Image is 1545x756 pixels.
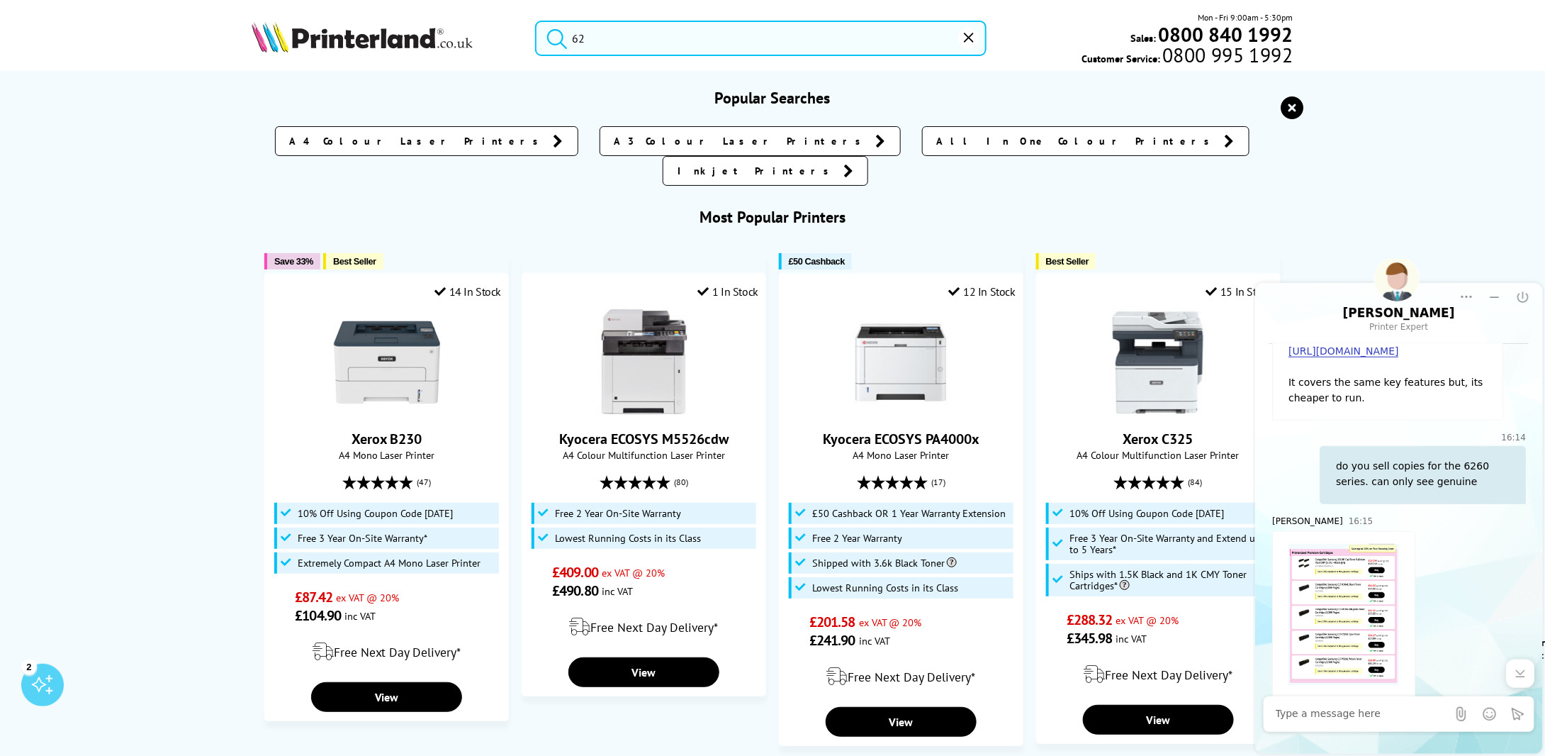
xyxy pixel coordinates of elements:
span: Shipped with 3.6k Black Toner [812,557,957,569]
span: £288.32 [1067,611,1113,629]
span: £104.90 [295,606,341,625]
span: Mon - Fri 9:00am - 5:30pm [1198,11,1293,24]
span: Save 33% [274,256,313,267]
iframe: chat window [1253,260,1545,756]
span: inc VAT [602,584,633,598]
a: Printerland Logo [252,21,517,55]
span: Extremely Compact A4 Mono Laser Printer [298,557,481,569]
div: 2 [21,659,37,674]
span: ex VAT @ 20% [602,566,665,579]
span: £345.98 [1067,629,1113,647]
a: Xerox C325 [1123,430,1193,448]
img: Xerox B230 [334,309,440,416]
span: All In One Colour Printers [937,134,1218,148]
div: 14 In Stock [434,284,501,299]
a: Inkjet Printers [663,156,868,186]
span: Customer Service: [1081,48,1293,65]
span: £50 Cashback [789,256,845,267]
span: inc VAT [344,609,376,623]
span: £241.90 [809,631,855,650]
span: Free 3 Year On-Site Warranty* [298,533,427,544]
img: Kyocera ECOSYS PA4000x [848,309,954,416]
span: Sales: [1131,31,1157,45]
span: (84) [1189,469,1203,496]
span: ex VAT @ 20% [1116,613,1179,627]
button: Best Seller [1036,253,1096,269]
span: inc VAT [1116,632,1147,645]
span: (47) [417,469,431,496]
span: 10% Off Using Coupon Code [DATE] [298,508,453,519]
span: A4 Colour Multifunction Laser Printer [529,448,758,462]
span: ex VAT @ 20% [859,616,922,629]
span: £50 Cashback OR 1 Year Warranty Extension [812,508,1006,519]
a: Kyocera ECOSYS M5526cdw [559,430,729,448]
span: £409.00 [552,563,598,582]
span: Lowest Running Costs in its Class [812,582,958,594]
span: A4 Colour Laser Printers [290,134,546,148]
span: Free 3 Year On-Site Warranty and Extend up to 5 Years* [1069,533,1267,555]
a: View [1083,705,1235,735]
span: inc VAT [859,634,890,647]
span: Ships with 1.5K Black and 1K CMY Toner Cartridges* [1069,569,1267,591]
a: View [311,682,463,712]
h3: Popular Searches [252,88,1293,108]
a: Xerox B230 [352,430,422,448]
span: (17) [931,469,945,496]
button: Best Seller [323,253,383,269]
a: Xerox B230 [334,404,440,418]
span: 10% Off Using Coupon Code [DATE] [1069,508,1225,519]
a: A3 Colour Laser Printers [600,126,901,156]
span: Best Seller [1046,256,1089,267]
span: Lowest Running Costs in its Class [555,533,701,544]
span: A3 Colour Laser Printers [614,134,869,148]
span: Free 2 Year Warranty [812,533,902,544]
span: Best Seller [333,256,376,267]
span: A4 Colour Multifunction Laser Printer [1044,448,1273,462]
div: modal_delivery [272,632,501,672]
div: modal_delivery [787,657,1016,696]
img: Printerland Logo [252,21,473,52]
input: Search p [535,21,987,56]
a: View [826,707,977,737]
div: 1 In Stock [698,284,759,299]
a: View [568,657,720,687]
span: A4 Mono Laser Printer [787,448,1016,462]
h3: Most Popular Printers [252,207,1293,227]
span: £490.80 [552,582,598,600]
a: All In One Colour Printers [922,126,1249,156]
button: £50 Cashback [779,253,852,269]
span: £87.42 [295,588,332,606]
b: 0800 840 1992 [1159,21,1293,48]
a: Kyocera ECOSYS PA4000x [823,430,979,448]
a: 0800 840 1992 [1157,28,1293,41]
a: A4 Colour Laser Printers [275,126,578,156]
button: Save 33% [264,253,320,269]
span: (80) [674,469,688,496]
span: A4 Mono Laser Printer [272,448,501,462]
div: 15 In Stock [1206,284,1273,299]
div: modal_delivery [1044,655,1273,694]
span: £201.58 [809,613,855,631]
span: ex VAT @ 20% [336,591,399,604]
img: Xerox C325 [1105,309,1211,416]
a: Xerox C325 [1105,404,1211,418]
a: Kyocera ECOSYS PA4000x [848,404,954,418]
span: Free 2 Year On-Site Warranty [555,508,681,519]
span: 0800 995 1992 [1160,48,1293,62]
img: Kyocera ECOSYS M5526cdw [591,309,697,416]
